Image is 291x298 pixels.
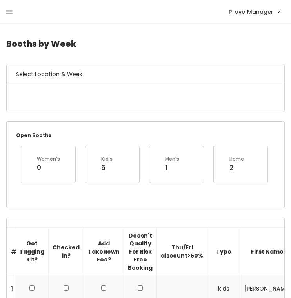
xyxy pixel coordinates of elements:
div: Women's [37,155,60,163]
th: Doesn't Quality For Risk Free Booking [124,227,157,276]
div: Home [229,155,244,163]
small: Open Booths [16,132,51,139]
div: 2 [229,163,244,173]
a: Provo Manager [221,3,288,20]
th: Thu/Fri discount>50% [157,227,207,276]
div: Kid's [101,155,113,163]
th: # [7,227,15,276]
h6: Select Location & Week [7,64,284,84]
th: Add Takedown Fee? [84,227,124,276]
th: Checked in? [49,227,84,276]
th: Got Tagging Kit? [15,227,49,276]
div: Men's [165,155,179,163]
span: Provo Manager [229,7,273,16]
div: 6 [101,163,113,173]
h4: Booths by Week [6,33,285,55]
div: 0 [37,163,60,173]
th: Type [207,227,240,276]
div: 1 [165,163,179,173]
